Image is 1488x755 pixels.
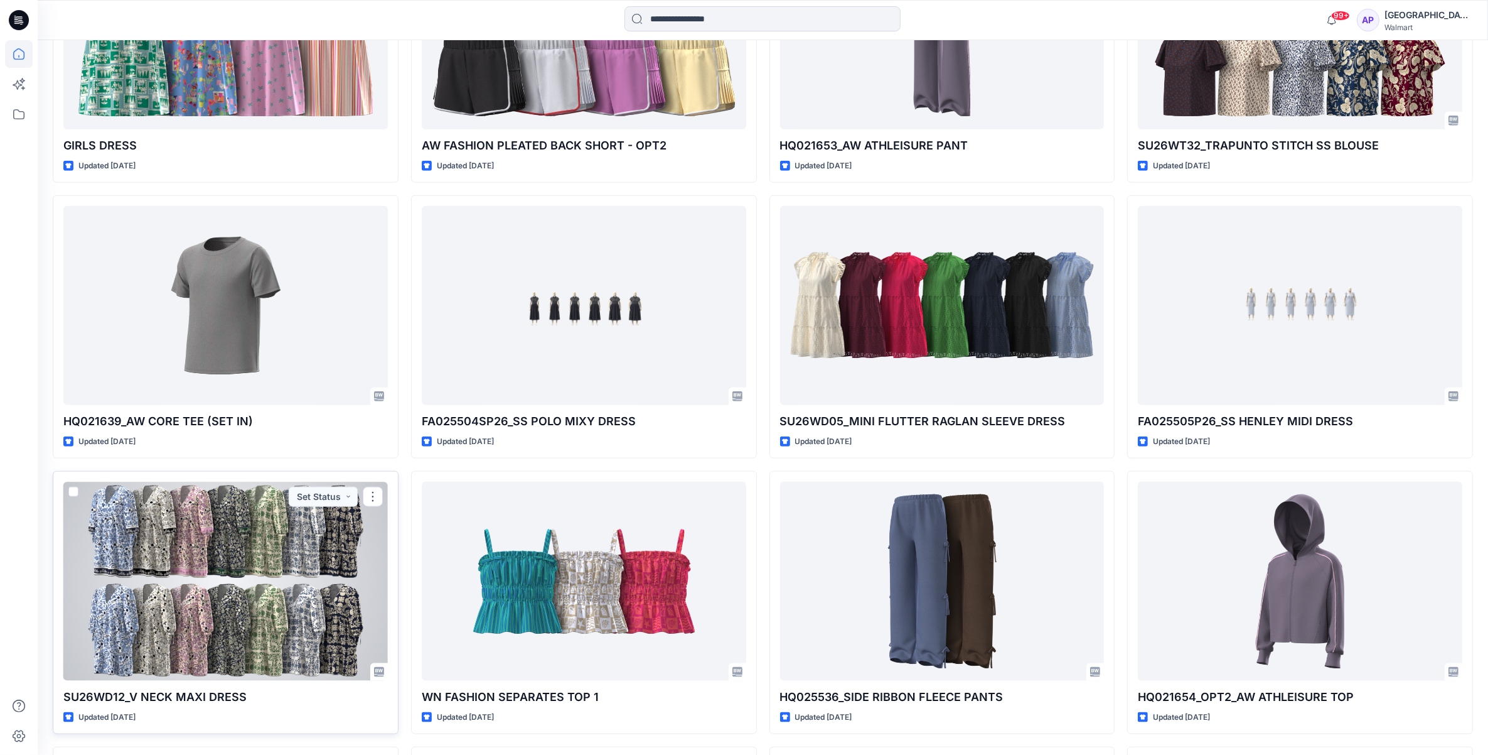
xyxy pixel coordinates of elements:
[1153,160,1210,173] p: Updated [DATE]
[780,137,1105,155] p: HQ021653_AW ATHLEISURE PANT
[1138,206,1462,405] a: FA025505P26_SS HENLEY MIDI DRESS
[1331,11,1350,21] span: 99+
[780,482,1105,681] a: HQ025536_SIDE RIBBON FLEECE PANTS
[1153,711,1210,724] p: Updated [DATE]
[1138,413,1462,430] p: FA025505P26_SS HENLEY MIDI DRESS
[437,711,494,724] p: Updated [DATE]
[63,137,388,155] p: GIRLS DRESS
[422,688,746,706] p: WN FASHION SEPARATES TOP 1
[78,435,136,448] p: Updated [DATE]
[780,688,1105,706] p: HQ025536_SIDE RIBBON FLEECE PANTS
[63,482,388,681] a: SU26WD12_V NECK MAXI DRESS
[63,206,388,405] a: HQ021639_AW CORE TEE (SET IN)
[422,413,746,430] p: FA025504SP26_SS POLO MIXY DRESS
[780,206,1105,405] a: SU26WD05_MINI FLUTTER RAGLAN SLEEVE DRESS
[422,482,746,681] a: WN FASHION SEPARATES TOP 1
[437,435,494,448] p: Updated [DATE]
[795,711,852,724] p: Updated [DATE]
[1384,23,1472,32] div: Walmart
[63,688,388,706] p: SU26WD12_V NECK MAXI DRESS
[422,206,746,405] a: FA025504SP26_SS POLO MIXY DRESS
[1153,435,1210,448] p: Updated [DATE]
[63,413,388,430] p: HQ021639_AW CORE TEE (SET IN)
[1138,482,1462,681] a: HQ021654_OPT2_AW ATHLEISURE TOP
[437,160,494,173] p: Updated [DATE]
[795,160,852,173] p: Updated [DATE]
[78,711,136,724] p: Updated [DATE]
[1138,137,1462,155] p: SU26WT32_TRAPUNTO STITCH SS BLOUSE
[78,160,136,173] p: Updated [DATE]
[1138,688,1462,706] p: HQ021654_OPT2_AW ATHLEISURE TOP
[795,435,852,448] p: Updated [DATE]
[1384,8,1472,23] div: [GEOGRAPHIC_DATA]
[780,413,1105,430] p: SU26WD05_MINI FLUTTER RAGLAN SLEEVE DRESS
[1357,9,1379,31] div: AP
[422,137,746,155] p: AW FASHION PLEATED BACK SHORT - OPT2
